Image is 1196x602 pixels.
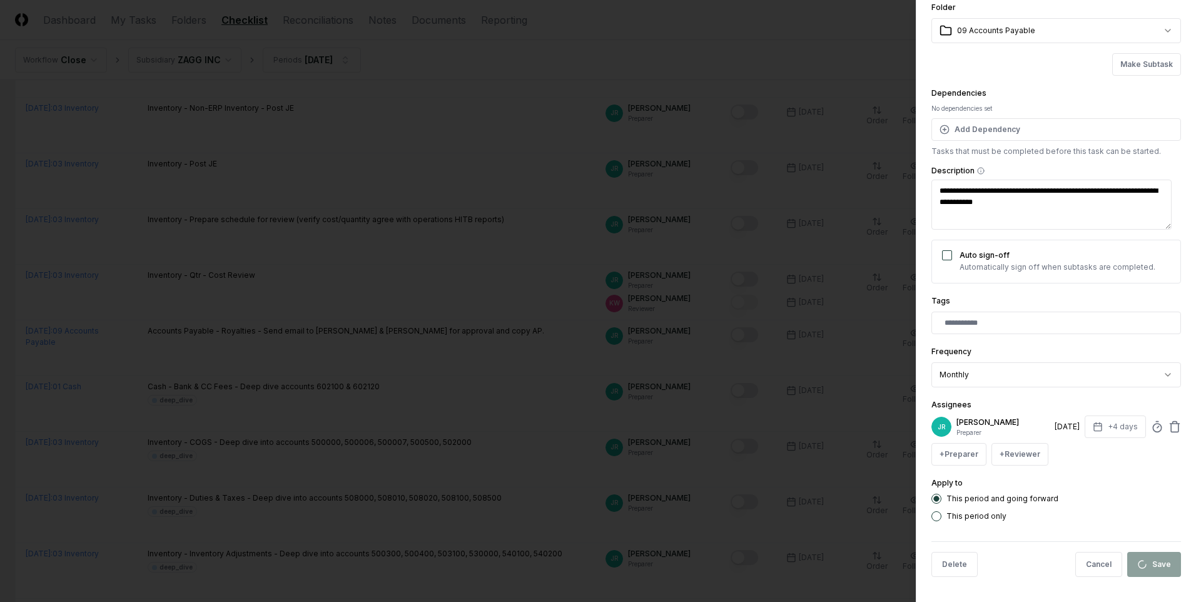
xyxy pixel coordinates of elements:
[1055,421,1080,432] div: [DATE]
[946,495,1058,503] label: This period and going forward
[1085,416,1146,438] button: +4 days
[946,513,1006,520] label: This period only
[931,296,950,305] label: Tags
[938,422,946,432] span: JR
[931,400,971,409] label: Assignees
[931,88,986,98] label: Dependencies
[931,552,978,577] button: Delete
[931,146,1181,157] p: Tasks that must be completed before this task can be started.
[960,250,1010,260] label: Auto sign-off
[931,167,1181,175] label: Description
[956,428,1050,437] p: Preparer
[931,347,971,356] label: Frequency
[931,443,986,466] button: +Preparer
[931,3,956,12] label: Folder
[991,443,1048,466] button: +Reviewer
[960,262,1155,273] p: Automatically sign off when subtasks are completed.
[1112,53,1181,76] button: Make Subtask
[977,167,985,175] button: Description
[931,118,1181,141] button: Add Dependency
[931,104,1181,113] div: No dependencies set
[1075,552,1122,577] button: Cancel
[956,417,1050,428] p: [PERSON_NAME]
[931,478,963,487] label: Apply to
